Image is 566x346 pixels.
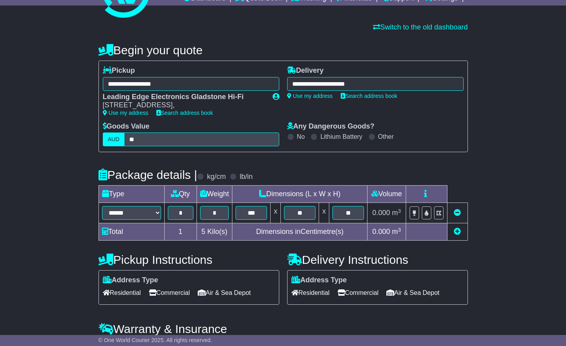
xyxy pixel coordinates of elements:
td: Dimensions in Centimetre(s) [232,223,367,241]
label: AUD [103,133,125,146]
span: Residential [291,287,330,299]
h4: Package details | [98,168,197,181]
span: 0.000 [372,209,390,217]
label: Address Type [103,276,158,285]
span: 0.000 [372,228,390,236]
td: Kilo(s) [197,223,232,241]
span: © One World Courier 2025. All rights reserved. [98,337,212,343]
div: Leading Edge Electronics Gladstone Hi-Fi [103,93,265,101]
td: Volume [367,186,406,203]
span: 5 [201,228,205,236]
td: Dimensions (L x W x H) [232,186,367,203]
h4: Begin your quote [98,44,468,57]
span: m [392,209,401,217]
td: Type [98,186,164,203]
div: [STREET_ADDRESS], [103,101,265,110]
span: m [392,228,401,236]
a: Search address book [341,93,397,99]
td: Weight [197,186,232,203]
h4: Warranty & Insurance [98,322,468,335]
span: Air & Sea Depot [386,287,440,299]
td: Qty [164,186,197,203]
a: Remove this item [454,209,461,217]
label: Any Dangerous Goods? [287,122,375,131]
label: kg/cm [207,173,226,181]
a: Search address book [156,110,213,116]
span: Residential [103,287,141,299]
td: 1 [164,223,197,241]
h4: Delivery Instructions [287,253,468,266]
h4: Pickup Instructions [98,253,279,266]
label: Other [378,133,394,140]
a: Add new item [454,228,461,236]
sup: 3 [398,227,401,233]
label: Address Type [291,276,347,285]
label: No [297,133,305,140]
a: Use my address [287,93,333,99]
span: Commercial [338,287,379,299]
a: Switch to the old dashboard [373,23,468,31]
label: lb/in [239,173,252,181]
sup: 3 [398,208,401,214]
a: Use my address [103,110,148,116]
label: Lithium Battery [320,133,362,140]
label: Pickup [103,66,135,75]
td: x [319,203,329,223]
label: Goods Value [103,122,150,131]
td: x [271,203,281,223]
span: Air & Sea Depot [198,287,251,299]
label: Delivery [287,66,324,75]
span: Commercial [149,287,190,299]
td: Total [98,223,164,241]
